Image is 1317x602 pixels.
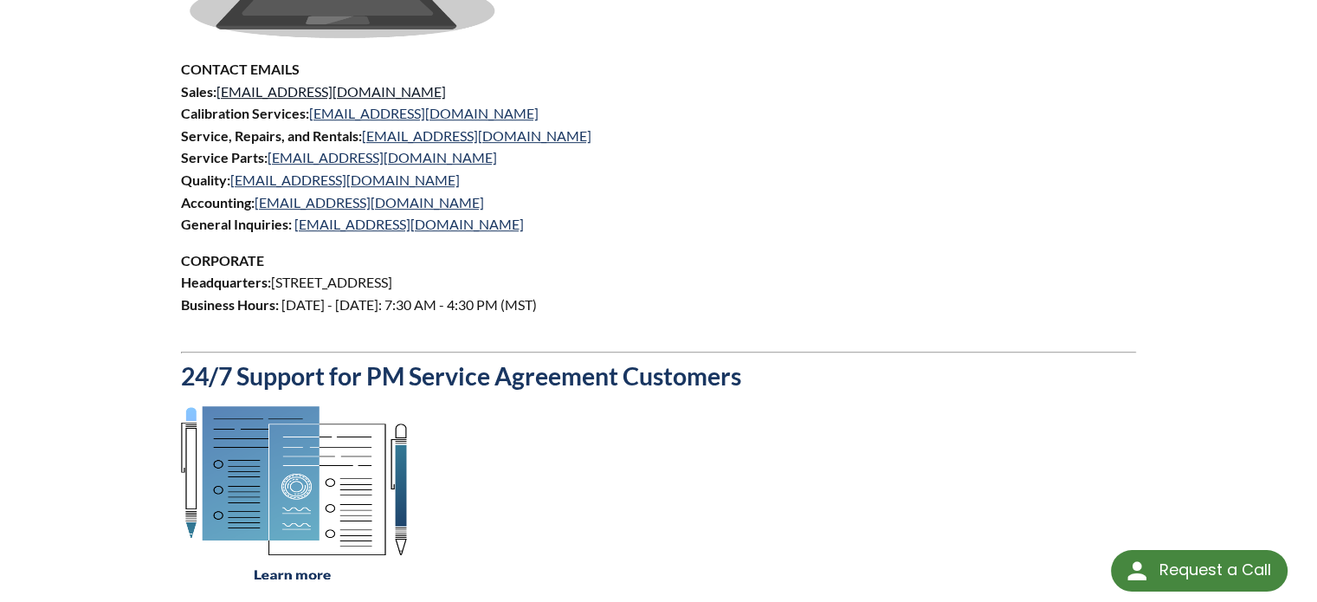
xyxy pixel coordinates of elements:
[181,61,300,77] strong: CONTACT EMAILS
[230,172,460,188] a: [EMAIL_ADDRESS][DOMAIN_NAME]
[181,274,271,290] strong: Headquarters:
[294,216,524,232] a: [EMAIL_ADDRESS][DOMAIN_NAME]
[181,105,309,121] strong: Calibration Services:
[1123,557,1151,585] img: round button
[181,194,255,210] strong: Accounting:
[181,252,264,269] strong: CORPORATE
[255,194,484,210] a: [EMAIL_ADDRESS][DOMAIN_NAME]
[181,172,230,188] strong: Quality:
[362,127,591,144] a: [EMAIL_ADDRESS][DOMAIN_NAME]
[181,149,268,165] strong: Service Parts:
[181,406,407,582] img: Asset_3.png
[181,361,741,391] strong: 24/7 Support for PM Service Agreement Customers
[181,216,292,232] strong: General Inquiries:
[181,249,1137,338] p: [STREET_ADDRESS] [DATE] - [DATE]: 7:30 AM - 4:30 PM (MST)
[1111,550,1288,592] div: Request a Call
[216,83,446,100] a: [EMAIL_ADDRESS][DOMAIN_NAME]
[309,105,539,121] a: [EMAIL_ADDRESS][DOMAIN_NAME]
[1159,550,1270,590] div: Request a Call
[181,296,279,313] strong: Business Hours:
[181,83,216,100] strong: Sales:
[268,149,497,165] a: [EMAIL_ADDRESS][DOMAIN_NAME]
[181,127,362,144] strong: Service, Repairs, and Rentals:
